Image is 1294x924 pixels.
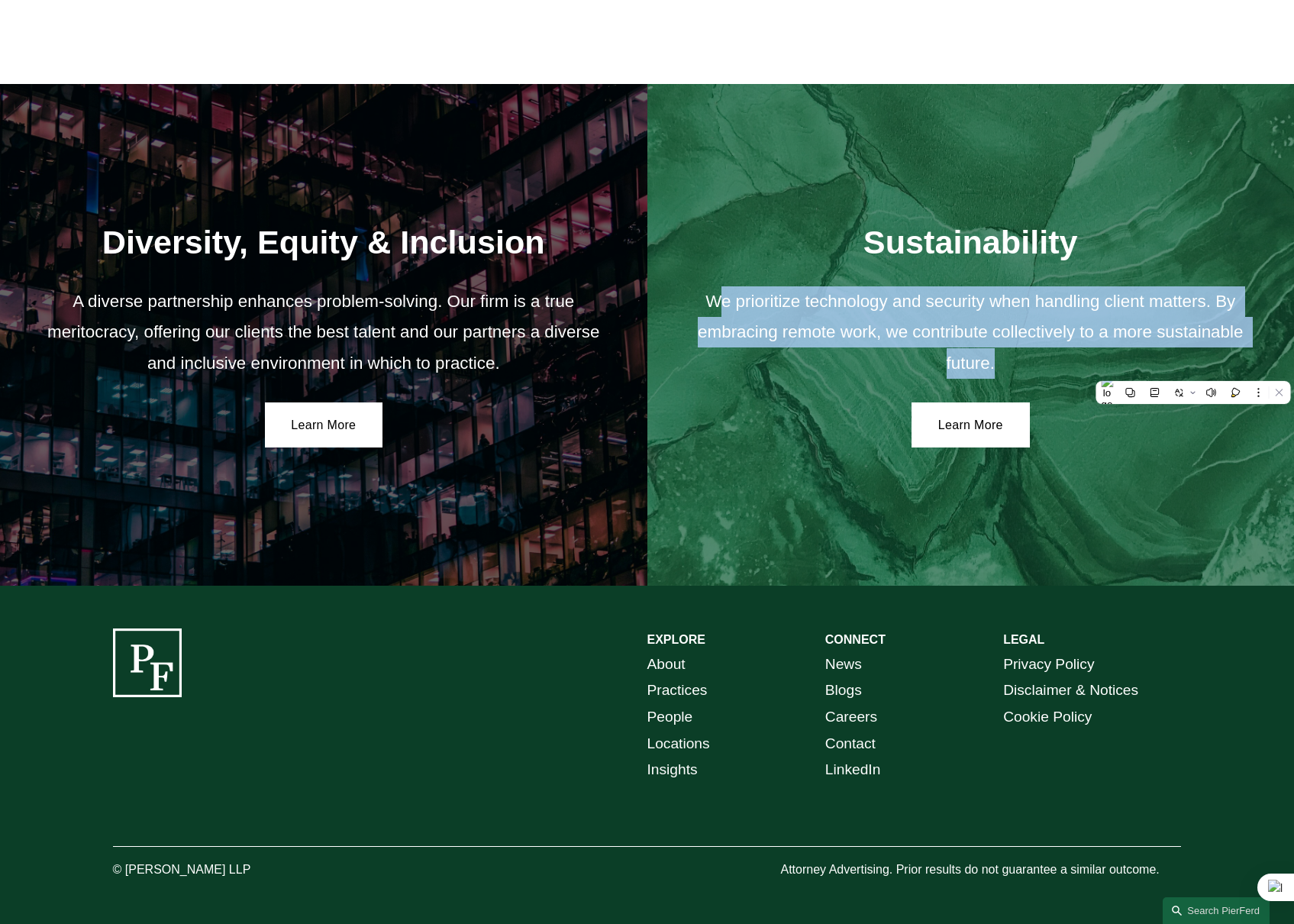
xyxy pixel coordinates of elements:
a: Learn More [912,402,1030,448]
a: People [647,704,693,731]
a: Search this site [1163,897,1270,924]
a: Insights [647,757,698,783]
a: Disclaimer & Notices [1003,677,1138,704]
a: Privacy Policy [1003,651,1094,678]
h2: Sustainability [686,222,1255,262]
p: © [PERSON_NAME] LLP [113,859,336,881]
a: Learn More [265,402,383,448]
a: Practices [647,677,708,704]
a: News [825,651,862,678]
p: We prioritize technology and security when handling client matters. By embracing remote work, we ... [686,286,1255,379]
a: LinkedIn [825,757,881,783]
a: Contact [825,731,876,758]
a: Careers [825,704,877,731]
p: Attorney Advertising. Prior results do not guarantee a similar outcome. [780,859,1181,881]
strong: EXPLORE [647,633,705,646]
h2: Diversity, Equity & Inclusion [39,222,608,262]
a: Cookie Policy [1003,704,1092,731]
a: About [647,651,686,678]
a: Blogs [825,677,862,704]
p: A diverse partnership enhances problem-solving. Our firm is a true meritocracy, offering our clie... [39,286,608,379]
strong: LEGAL [1003,633,1044,646]
strong: CONNECT [825,633,886,646]
a: Locations [647,731,710,758]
